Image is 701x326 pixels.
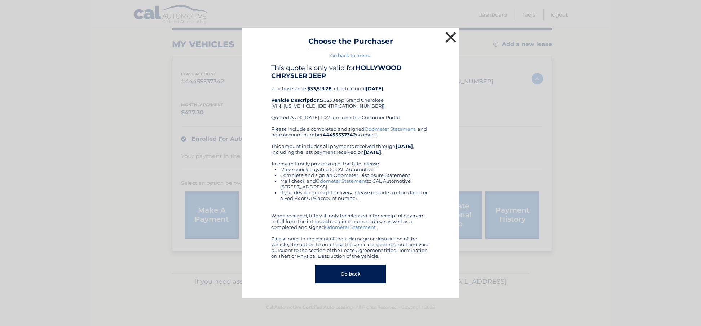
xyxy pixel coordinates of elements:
b: [DATE] [364,149,381,155]
a: Odometer Statement [365,126,415,132]
b: 44455537342 [323,132,356,138]
li: Complete and sign an Odometer Disclosure Statement [280,172,430,178]
li: Make check payable to CAL Automotive [280,166,430,172]
button: Go back [315,265,385,283]
h3: Choose the Purchaser [308,37,393,49]
div: Please include a completed and signed , and note account number on check. This amount includes al... [271,126,430,259]
h4: This quote is only valid for [271,64,430,80]
li: Mail check and to CAL Automotive, [STREET_ADDRESS] [280,178,430,190]
b: [DATE] [366,86,383,91]
b: [DATE] [396,143,413,149]
li: If you desire overnight delivery, please include a return label or a Fed Ex or UPS account number. [280,190,430,201]
a: Go back to menu [330,52,371,58]
b: HOLLYWOOD CHRYSLER JEEP [271,64,402,80]
strong: Vehicle Description: [271,97,321,103]
button: × [444,30,458,44]
a: Odometer Statement [316,178,367,184]
a: Odometer Statement [325,224,376,230]
b: $33,513.28 [307,86,332,91]
div: Purchase Price: , effective until 2023 Jeep Grand Cherokee (VIN: [US_VEHICLE_IDENTIFICATION_NUMBE... [271,64,430,126]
